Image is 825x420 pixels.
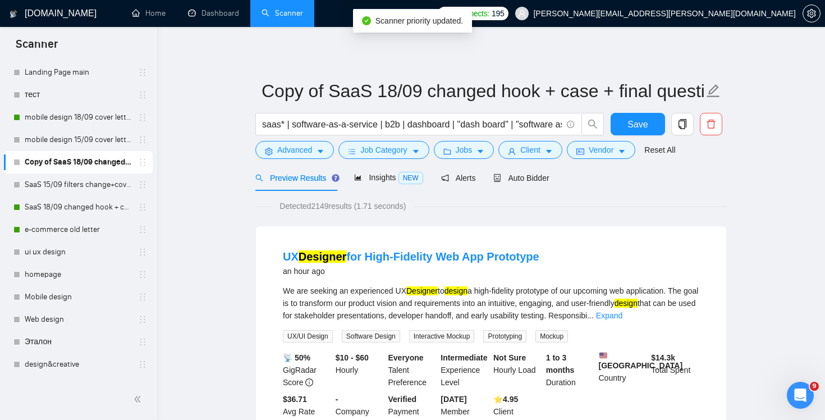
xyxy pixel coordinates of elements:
a: searchScanner [262,8,303,18]
a: SaaS 18/09 changed hook + case + final question [25,196,131,218]
span: Jobs [456,144,473,156]
a: Эталон [25,331,131,353]
span: setting [265,147,273,156]
div: We are seeking an experienced UX to a high-fidelity prototype of our upcoming web application. Th... [283,285,699,322]
a: Copy of SaaS 18/09 changed hook + case + final question [25,151,131,174]
a: setting [803,9,821,18]
span: holder [138,68,147,77]
span: Client [520,144,540,156]
span: holder [138,293,147,302]
span: holder [138,180,147,189]
div: Talent Preference [386,351,439,389]
a: Landing Page main [25,61,131,84]
b: Verified [388,395,417,404]
a: e-commerce old letter [25,218,131,241]
span: holder [138,270,147,279]
div: Country [597,351,649,389]
a: mobile design 18/09 cover letter another first part [25,106,131,129]
span: info-circle [305,378,313,386]
button: search [581,113,604,135]
span: Insights [354,173,423,182]
button: idcardVendorcaret-down [567,141,635,159]
span: holder [138,225,147,234]
img: 🇺🇸 [599,351,607,359]
a: Reset All [644,144,675,156]
a: ui ux design [25,241,131,263]
span: ... [587,311,594,320]
span: 9 [810,382,819,391]
span: info-circle [567,121,574,128]
div: Experience Level [438,351,491,389]
span: caret-down [545,147,553,156]
span: holder [138,315,147,324]
div: GigRadar Score [281,351,333,389]
button: barsJob Categorycaret-down [338,141,429,159]
b: [DATE] [441,395,466,404]
button: settingAdvancedcaret-down [255,141,334,159]
span: Alerts [441,174,476,182]
button: copy [671,113,694,135]
span: holder [138,203,147,212]
button: userClientcaret-down [498,141,562,159]
a: design&creative [25,353,131,376]
a: homeHome [132,8,166,18]
span: UX/UI Design [283,330,333,343]
a: Web design [25,308,131,331]
span: holder [138,337,147,346]
span: caret-down [317,147,324,156]
span: robot [493,174,501,182]
span: bars [348,147,356,156]
div: Tooltip anchor [331,173,341,183]
span: Interactive Mockup [409,330,475,343]
span: Detected 2149 results (1.71 seconds) [272,200,414,212]
iframe: Intercom live chat [787,382,814,409]
span: NEW [398,172,423,184]
a: Copy of ui ux design Шаблон [25,376,131,398]
span: Save [627,117,648,131]
span: 195 [492,7,504,20]
span: Advanced [277,144,312,156]
b: Everyone [388,353,424,362]
b: $ 14.3k [651,353,675,362]
span: Mockup [535,330,568,343]
span: delete [700,119,722,129]
b: $36.71 [283,395,307,404]
mark: Designer [406,286,438,295]
span: folder [443,147,451,156]
span: Job Category [360,144,407,156]
span: double-left [134,394,145,405]
span: user [518,10,526,17]
span: Software Design [342,330,400,343]
button: delete [700,113,722,135]
span: Connects: [456,7,489,20]
button: Save [611,113,665,135]
span: search [582,119,603,129]
b: 📡 50% [283,353,310,362]
mark: Designer [299,250,347,263]
b: $10 - $60 [336,353,369,362]
span: holder [138,113,147,122]
a: UXDesignerfor High-Fidelity Web App Prototype [283,250,539,263]
span: Scanner priority updated. [375,16,463,25]
a: Mobile design [25,286,131,308]
input: Search Freelance Jobs... [262,117,562,131]
input: Scanner name... [262,77,704,105]
a: SaaS 15/09 filters change+cover letter change [25,174,131,196]
span: holder [138,248,147,257]
span: caret-down [618,147,626,156]
img: logo [10,5,17,23]
div: Duration [544,351,597,389]
span: search [255,174,263,182]
div: Hourly [333,351,386,389]
a: dashboardDashboard [188,8,239,18]
b: Intermediate [441,353,487,362]
span: Scanner [7,36,67,60]
b: [GEOGRAPHIC_DATA] [599,351,683,370]
span: notification [441,174,449,182]
span: edit [706,84,721,98]
span: holder [138,360,147,369]
mark: design [444,286,467,295]
button: setting [803,4,821,22]
a: mobile design 15/09 cover letter another first part [25,129,131,151]
b: 1 to 3 months [546,353,575,375]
